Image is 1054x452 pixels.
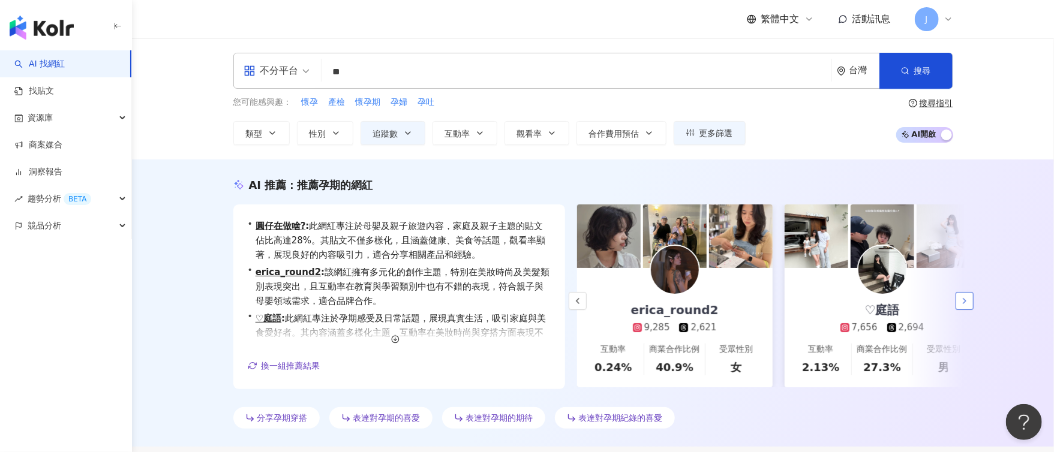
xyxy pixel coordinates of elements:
[329,97,346,109] span: 產檢
[690,321,716,334] div: 2,621
[938,360,949,375] div: 男
[248,311,551,354] div: •
[925,13,927,26] span: J
[808,343,833,355] div: 互動率
[445,129,470,138] span: 互動率
[619,302,731,318] div: erica_round2
[785,204,848,268] img: post-image
[649,343,699,355] div: 商業合作比例
[256,265,551,308] span: 該網紅擁有多元化的創作主題，特別在美妝時尚及美髮類別表現突出，且互動率在教育與學習類別中也有不錯的表現，符合親子與母嬰領域需求，適合品牌合作。
[297,179,373,191] span: 推薦孕期的網紅
[719,343,753,355] div: 受眾性別
[418,96,436,109] button: 孕吐
[28,185,91,212] span: 趨勢分析
[1006,404,1042,440] iframe: Help Scout Beacon - Open
[731,360,741,375] div: 女
[849,65,879,76] div: 台灣
[262,361,320,370] span: 換一組推薦結果
[577,204,641,268] img: post-image
[785,268,980,387] a: ♡庭語7,6562,694互動率2.13%商業合作比例27.3%受眾性別男
[594,360,632,375] div: 0.24%
[305,221,309,231] span: :
[256,219,551,262] span: 此網紅專注於母嬰及親子旅遊內容，家庭及親子主題的貼文佔比高達28%。其貼文不僅多樣化，且涵蓋健康、美食等話題，觀看率顯著，展現良好的內容吸引力，適合分享相關產品和經驗。
[858,246,906,294] img: KOL Avatar
[28,104,53,131] span: 資源庫
[576,121,666,145] button: 合作費用預估
[699,128,733,138] span: 更多篩選
[761,13,800,26] span: 繁體中文
[853,302,912,318] div: ♡庭語
[579,413,663,423] span: 表達對孕期紀錄的喜愛
[433,121,497,145] button: 互動率
[802,360,839,375] div: 2.13%
[233,97,292,109] span: 您可能感興趣：
[899,321,924,334] div: 2,694
[852,321,878,334] div: 7,656
[656,360,693,375] div: 40.9%
[281,313,285,324] span: :
[517,129,542,138] span: 觀看率
[852,13,891,25] span: 活動訊息
[391,97,408,109] span: 孕婦
[917,204,980,268] img: post-image
[310,129,326,138] span: 性別
[248,357,321,375] button: 換一組推薦結果
[589,129,639,138] span: 合作費用預估
[233,121,290,145] button: 類型
[256,313,281,324] a: ♡庭語
[248,265,551,308] div: •
[244,61,299,80] div: 不分平台
[248,219,551,262] div: •
[927,343,960,355] div: 受眾性別
[418,97,435,109] span: 孕吐
[674,121,746,145] button: 更多篩選
[301,96,319,109] button: 懷孕
[643,204,707,268] img: post-image
[914,66,931,76] span: 搜尋
[909,99,917,107] span: question-circle
[10,16,74,40] img: logo
[297,121,353,145] button: 性別
[851,204,914,268] img: post-image
[600,343,626,355] div: 互動率
[355,96,382,109] button: 懷孕期
[257,413,308,423] span: 分享孕期穿搭
[577,268,773,387] a: erica_round29,2852,621互動率0.24%商業合作比例40.9%受眾性別女
[256,311,551,354] span: 此網紅專注於孕期感受及日常話題，展現真實生活，吸引家庭與美食愛好者。其內容涵蓋多樣化主題，互動率在美妝時尚與穿搭方面表現不錯，能引發共鳴，具良好觀眾基礎。
[709,204,773,268] img: post-image
[837,67,846,76] span: environment
[256,267,321,278] a: erica_round2
[391,96,409,109] button: 孕婦
[14,195,23,203] span: rise
[302,97,319,109] span: 懷孕
[328,96,346,109] button: 產檢
[466,413,533,423] span: 表達對孕期的期待
[28,212,61,239] span: 競品分析
[879,53,953,89] button: 搜尋
[373,129,398,138] span: 追蹤數
[863,360,900,375] div: 27.3%
[505,121,569,145] button: 觀看率
[356,97,381,109] span: 懷孕期
[256,221,306,231] a: 圓仔在做啥?
[249,177,373,192] div: AI 推薦 ：
[857,343,907,355] div: 商業合作比例
[920,98,953,108] div: 搜尋指引
[14,166,62,178] a: 洞察報告
[651,246,699,294] img: KOL Avatar
[353,413,421,423] span: 表達對孕期的喜愛
[244,65,256,77] span: appstore
[644,321,670,334] div: 9,285
[246,129,263,138] span: 類型
[14,58,65,70] a: searchAI 找網紅
[14,85,54,97] a: 找貼文
[14,139,62,151] a: 商案媒合
[64,193,91,205] div: BETA
[361,121,425,145] button: 追蹤數
[321,267,325,278] span: :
